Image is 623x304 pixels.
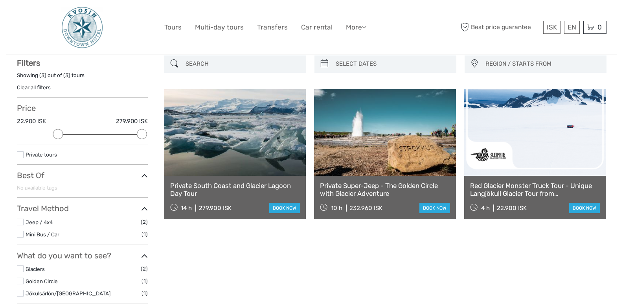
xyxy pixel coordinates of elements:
[482,57,603,70] button: REGION / STARTS FROM
[141,217,148,227] span: (2)
[65,72,68,79] label: 3
[182,57,302,71] input: SEARCH
[17,58,40,68] strong: Filters
[170,182,300,198] a: Private South Coast and Glacier Lagoon Day Tour
[320,182,450,198] a: Private Super-Jeep - The Golden Circle with Glacier Adventure
[17,117,46,125] label: 22.900 ISK
[26,219,53,225] a: Jeep / 4x4
[41,72,44,79] label: 3
[17,204,148,213] h3: Travel Method
[547,23,557,31] span: ISK
[569,203,600,213] a: book now
[17,72,148,84] div: Showing ( ) out of ( ) tours
[26,151,57,158] a: Private tours
[17,84,51,90] a: Clear all filters
[26,231,59,238] a: Mini Bus / Car
[301,22,333,33] a: Car rental
[497,205,527,212] div: 22.900 ISK
[331,205,342,212] span: 10 h
[26,266,45,272] a: Glaciers
[116,117,148,125] label: 279.900 ISK
[17,103,148,113] h3: Price
[17,184,57,191] span: No available tags
[141,264,148,273] span: (2)
[26,290,110,297] a: Jökulsárlón/[GEOGRAPHIC_DATA]
[90,12,100,22] button: Open LiveChat chat widget
[199,205,232,212] div: 279.900 ISK
[481,205,490,212] span: 4 h
[17,251,148,260] h3: What do you want to see?
[346,22,366,33] a: More
[419,203,450,213] a: book now
[142,230,148,239] span: (1)
[257,22,288,33] a: Transfers
[11,14,89,20] p: We're away right now. Please check back later!
[349,205,382,212] div: 232.960 ISK
[26,278,58,284] a: Golden Circle
[61,6,103,49] img: 48-093e29fa-b2a2-476f-8fe8-72743a87ce49_logo_big.jpg
[596,23,603,31] span: 0
[142,276,148,286] span: (1)
[142,289,148,298] span: (1)
[333,57,452,71] input: SELECT DATES
[470,182,600,198] a: Red Glacier Monster Truck Tour - Unique Langjökull Glacier Tour from [GEOGRAPHIC_DATA]
[17,171,148,180] h3: Best Of
[181,205,192,212] span: 14 h
[164,22,182,33] a: Tours
[269,203,300,213] a: book now
[195,22,244,33] a: Multi-day tours
[564,21,580,34] div: EN
[459,21,541,34] span: Best price guarantee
